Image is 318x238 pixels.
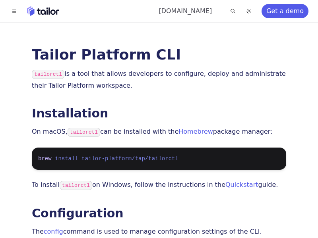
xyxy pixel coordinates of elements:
a: Installation [32,106,108,120]
span: tailor-platform/tap/tailorctl [81,155,178,162]
p: The command is used to manage configuration settings of the CLI. [32,226,286,237]
span: install [55,155,78,162]
span: brew [38,155,52,162]
p: To install on Windows, follow the instructions in the guide. [32,179,286,191]
a: config [44,228,63,235]
a: Configuration [32,206,124,220]
a: Home [27,6,59,16]
code: tailorctl [60,181,92,190]
p: is a tool that allows developers to configure, deploy and administrate their Tailor Platform work... [32,68,286,91]
a: Tailor Platform CLI [32,46,181,63]
a: Get a demo [262,4,308,18]
p: On macOS, can be installed with the package manager: [32,126,286,138]
a: [DOMAIN_NAME] [159,7,212,15]
a: Homebrew [178,128,213,135]
button: Toggle navigation [10,6,19,16]
a: Quickstart [225,181,258,188]
code: tailorctl [32,70,64,79]
button: Toggle dark mode [244,6,254,16]
code: tailorctl [68,128,100,137]
button: Find something... [228,6,238,16]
